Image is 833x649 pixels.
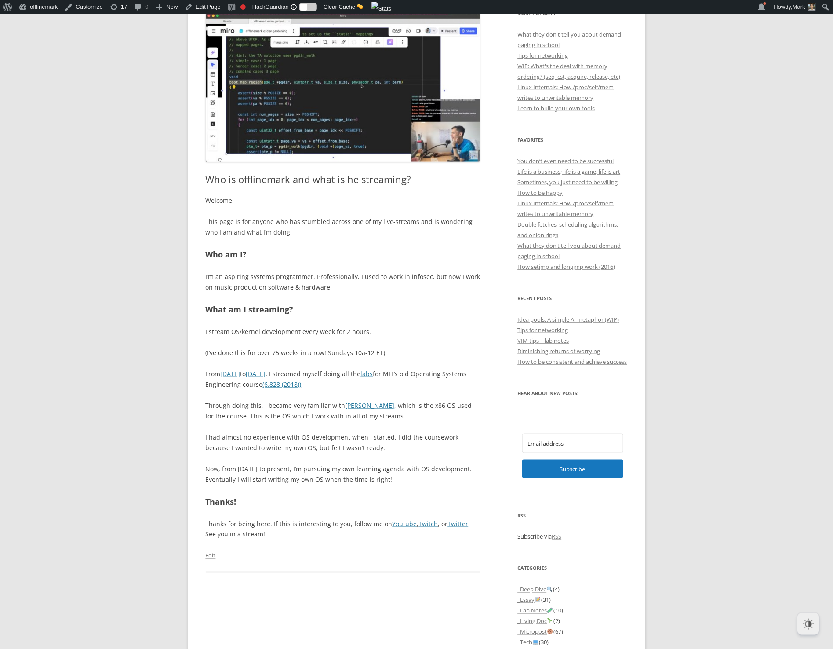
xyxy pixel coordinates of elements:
[518,83,614,102] a: Linux Internals: How /proc/self/mem writes to unwritable memory
[518,637,628,648] li: (30)
[518,178,618,186] a: Sometimes, you just need to be willing
[535,597,541,603] img: 📝
[518,532,628,542] p: Subscribe via
[547,608,553,613] img: 🧪
[518,627,628,637] li: (67)
[206,519,480,540] p: Thanks for being here. If this is interesting to you, follow me on , , or . See you in a stream!
[346,401,395,410] a: [PERSON_NAME]
[518,616,628,627] li: (2)
[518,638,539,646] a: _Tech
[518,596,542,604] a: _Essay
[547,587,553,592] img: 🔍
[206,271,480,293] p: I’m an aspiring systems programmer. Professionally, I used to work in infosec, but now I work on ...
[518,62,621,81] a: WIP: What's the deal with memory ordering? (seq_cst, acquire, release, etc)
[206,432,480,453] p: I had almost no experience with OS development when I started. I did the coursework because I wan...
[522,434,623,453] input: Email address
[518,168,621,176] a: Life is a business; life is a game; life is art
[518,388,628,399] h3: Hear about new posts:
[371,2,392,16] img: Views over 48 hours. Click for more Jetpack Stats.
[206,326,480,337] p: I stream OS/kernel development every week for 2 hours.
[240,4,246,10] div: Focus keyphrase not set
[518,104,595,112] a: Learn to build your own tools
[518,326,568,334] a: Tips for networking
[206,552,216,560] a: Edit
[324,4,355,10] span: Clear Cache
[206,216,480,238] p: This page is for anyone who has stumbled across one of my live-streams and is wondering who I am ...
[206,303,480,316] h2: What am I streaming?
[393,520,417,528] a: Youtube
[518,510,628,521] h3: RSS
[518,586,553,594] a: _Deep Dive
[533,639,538,645] img: 💻
[518,595,628,605] li: (31)
[518,358,627,366] a: How to be consistent and achieve success
[518,605,628,616] li: (10)
[518,157,614,165] a: You don’t even need to be successful
[518,563,628,574] h3: Categories
[206,464,480,485] p: Now, from [DATE] to present, I’m pursuing my own learning agenda with OS development. Eventually ...
[547,629,553,634] img: 🍪
[518,263,615,271] a: How setjmp and longjmp work (2016)
[518,628,554,636] a: _Micropost
[206,248,480,261] h2: Who am I?
[522,460,623,478] button: Subscribe
[206,348,480,358] p: (I’ve done this for over 75 weeks in a row! Sundays 10a-12 ET)
[518,337,569,345] a: VIM tips + lab notes
[357,4,363,9] img: 🧽
[518,189,563,197] a: How to be happy
[206,195,480,206] p: Welcome!
[518,607,554,615] a: _Lab Notes
[518,315,619,323] a: Idea pools: A simple AI metaphor (WIP)
[246,370,266,378] a: [DATE]
[518,30,622,49] a: What they don't tell you about demand paging in school
[206,173,480,185] h1: Who is offlinemark and what is he streaming?
[206,369,480,390] p: From to , I streamed myself doing all the for MIT’s old Operating Systems Engineering course .
[518,293,628,304] h3: Recent Posts
[518,584,628,595] li: (4)
[518,347,600,355] a: Diminishing returns of worrying
[518,135,628,145] h3: Favorites
[221,370,240,378] a: [DATE]
[448,520,469,528] a: Twitter
[419,520,438,528] a: Twitch
[518,220,618,239] a: Double fetches, scheduling algorithms, and onion rings
[206,400,480,422] p: Through doing this, I became very familiar with , which is the x86 OS used for the course. This i...
[361,370,373,378] a: labs
[552,533,562,541] a: RSS
[518,617,554,625] a: _Living Doc
[206,495,480,508] h2: Thanks!
[518,199,614,218] a: Linux Internals: How /proc/self/mem writes to unwritable memory
[547,618,553,624] img: 🌱
[793,4,805,10] span: Mark
[518,242,621,260] a: What they don’t tell you about demand paging in school
[518,51,568,59] a: Tips for networking
[263,380,302,389] a: (6.828 (2018))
